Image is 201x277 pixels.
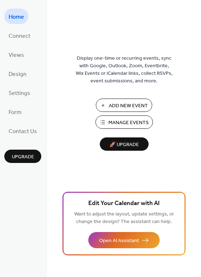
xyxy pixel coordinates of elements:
[109,102,148,110] span: Add New Event
[4,150,41,163] button: Upgrade
[108,119,149,127] span: Manage Events
[4,123,41,138] a: Contact Us
[9,126,37,137] span: Contact Us
[9,50,24,61] span: Views
[96,99,152,112] button: Add New Event
[74,209,174,227] span: Want to adjust the layout, update settings, or change the design? The assistant can help.
[9,12,24,23] span: Home
[9,88,30,99] span: Settings
[12,153,34,161] span: Upgrade
[4,47,28,62] a: Views
[9,107,22,118] span: Form
[99,237,139,245] span: Open AI Assistant
[88,232,160,248] button: Open AI Assistant
[4,85,34,100] a: Settings
[88,199,160,209] span: Edit Your Calendar with AI
[9,69,27,80] span: Design
[9,31,31,42] span: Connect
[4,9,28,24] a: Home
[4,104,26,119] a: Form
[104,140,144,150] span: 🚀 Upgrade
[4,66,31,81] a: Design
[100,137,149,151] button: 🚀 Upgrade
[76,55,173,85] span: Display one-time or recurring events, sync with Google, Outlook, Zoom, Eventbrite, Wix Events or ...
[95,115,153,129] button: Manage Events
[4,28,35,43] a: Connect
